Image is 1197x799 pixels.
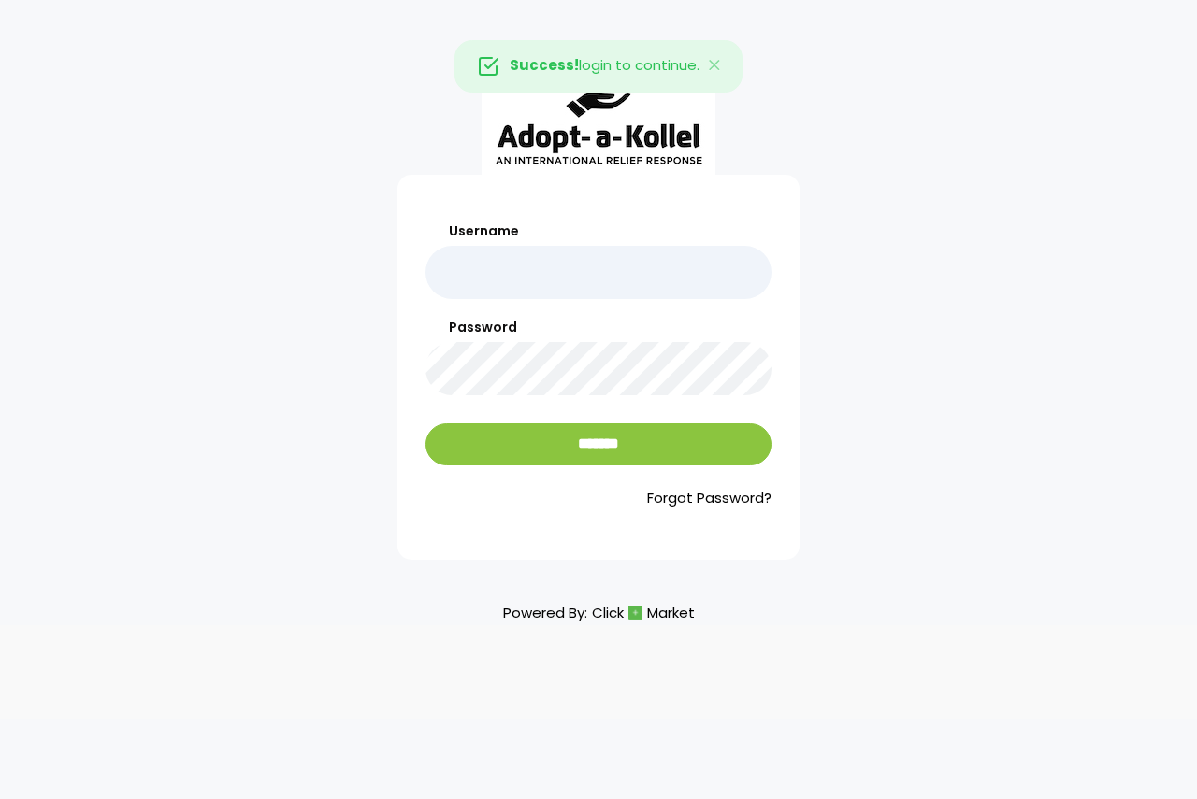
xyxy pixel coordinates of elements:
p: Powered By: [503,600,695,625]
label: Username [425,221,772,241]
div: login to continue. [454,40,743,93]
button: Close [688,41,743,92]
label: Password [425,318,772,337]
a: Forgot Password? [425,488,772,509]
strong: Success! [510,55,579,75]
a: ClickMarket [592,600,695,625]
img: aak_logo_sm.jpeg [482,40,715,175]
img: cm_icon.png [628,606,642,620]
